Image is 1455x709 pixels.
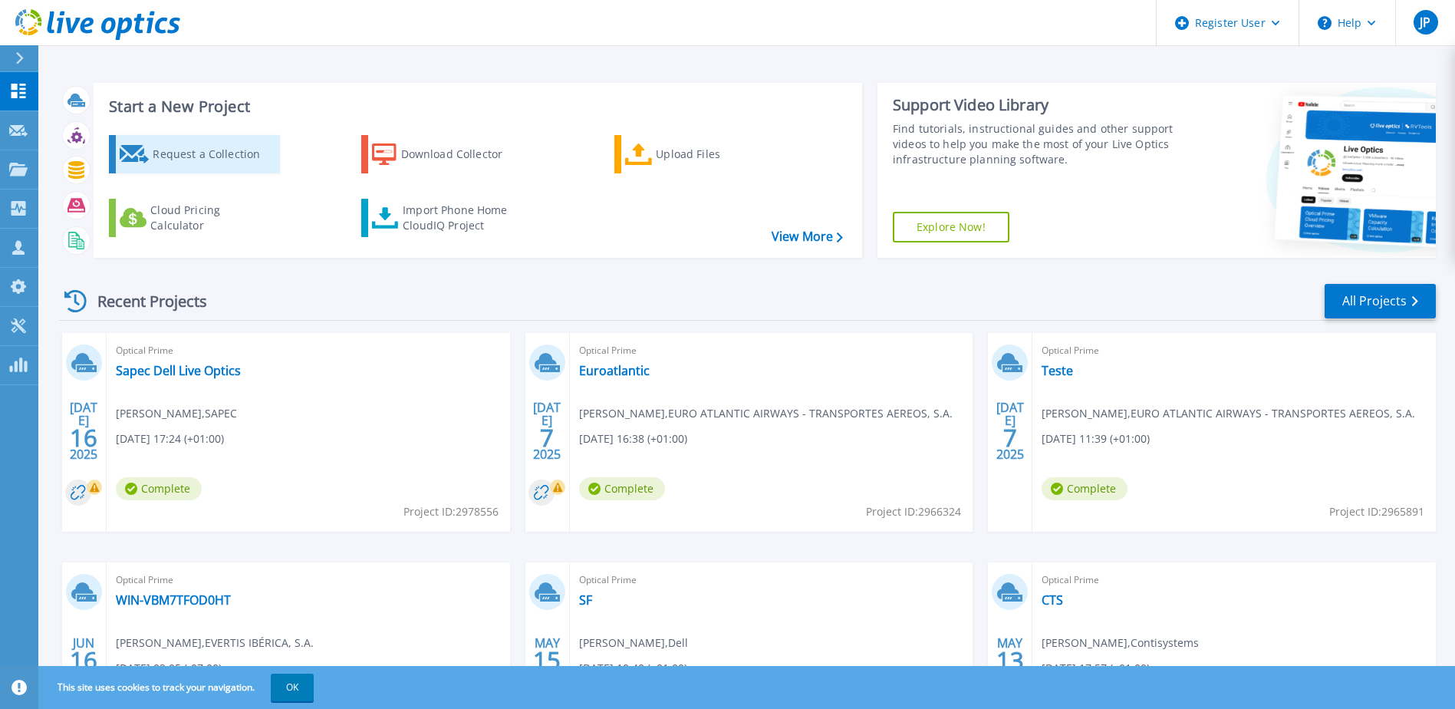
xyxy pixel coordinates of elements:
span: 7 [1003,431,1017,444]
a: Euroatlantic [579,363,650,378]
a: All Projects [1325,284,1436,318]
span: [DATE] 10:40 (+01:00) [579,660,687,677]
span: Project ID: 2966324 [866,503,961,520]
div: [DATE] 2025 [996,403,1025,459]
span: [PERSON_NAME] , Contisystems [1042,635,1199,651]
span: Optical Prime [579,572,964,589]
a: WIN-VBM7TFOD0HT [116,592,231,608]
h3: Start a New Project [109,98,842,115]
span: Optical Prime [1042,342,1427,359]
span: [PERSON_NAME] , SAPEC [116,405,237,422]
a: SF [579,592,592,608]
div: Download Collector [401,139,524,170]
a: Cloud Pricing Calculator [109,199,280,237]
span: 15 [533,654,561,667]
div: JUN 2025 [69,632,98,688]
span: Optical Prime [116,342,501,359]
span: [DATE] 03:05 (-07:00) [116,660,222,677]
a: Request a Collection [109,135,280,173]
div: Upload Files [656,139,779,170]
div: [DATE] 2025 [532,403,561,459]
span: Optical Prime [1042,572,1427,589]
span: Optical Prime [116,572,501,589]
a: Download Collector [361,135,532,173]
span: 13 [996,654,1024,667]
span: [DATE] 11:39 (+01:00) [1042,430,1150,447]
span: Complete [116,477,202,500]
span: JP [1420,16,1430,28]
span: Optical Prime [579,342,964,359]
div: [DATE] 2025 [69,403,98,459]
span: 7 [540,431,554,444]
div: Recent Projects [59,282,228,320]
span: [DATE] 16:38 (+01:00) [579,430,687,447]
span: This site uses cookies to track your navigation. [42,674,314,701]
a: Teste [1042,363,1073,378]
a: Upload Files [614,135,785,173]
span: [DATE] 17:24 (+01:00) [116,430,224,447]
span: Project ID: 2978556 [403,503,499,520]
span: 16 [70,654,97,667]
div: MAY 2025 [532,632,561,688]
span: [PERSON_NAME] , EURO ATLANTIC AIRWAYS - TRANSPORTES AEREOS, S.A. [1042,405,1415,422]
span: Complete [579,477,665,500]
a: CTS [1042,592,1063,608]
button: OK [271,674,314,701]
div: MAY 2025 [996,632,1025,688]
div: Support Video Library [893,95,1177,115]
div: Cloud Pricing Calculator [150,203,273,233]
div: Request a Collection [153,139,275,170]
a: View More [772,229,843,244]
span: [PERSON_NAME] , EURO ATLANTIC AIRWAYS - TRANSPORTES AEREOS, S.A. [579,405,953,422]
span: [PERSON_NAME] , Dell [579,635,688,651]
div: Import Phone Home CloudIQ Project [403,203,522,233]
span: [DATE] 17:57 (+01:00) [1042,660,1150,677]
span: [PERSON_NAME] , EVERTIS IBÉRICA, S.A. [116,635,314,651]
span: 16 [70,431,97,444]
span: Complete [1042,477,1127,500]
div: Find tutorials, instructional guides and other support videos to help you make the most of your L... [893,121,1177,167]
a: Sapec Dell Live Optics [116,363,241,378]
a: Explore Now! [893,212,1009,242]
span: Project ID: 2965891 [1329,503,1424,520]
